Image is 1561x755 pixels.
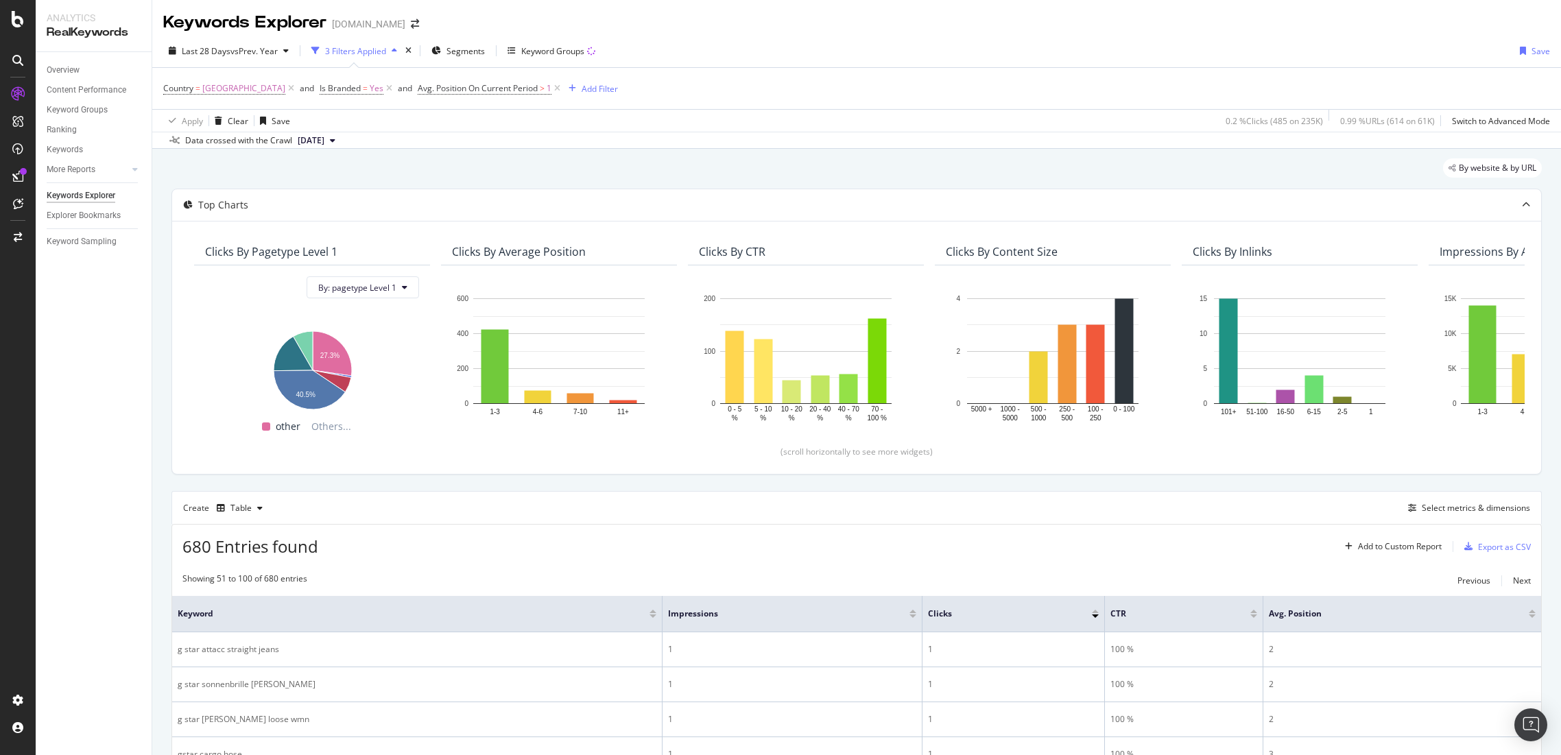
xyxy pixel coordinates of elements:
[928,713,1099,726] div: 1
[47,208,121,223] div: Explorer Bookmarks
[871,406,883,414] text: 70 -
[1203,365,1207,372] text: 5
[946,291,1160,423] svg: A chart.
[1200,330,1208,337] text: 10
[452,291,666,423] svg: A chart.
[318,282,396,293] span: By: pagetype Level 1
[47,208,142,223] a: Explorer Bookmarks
[704,348,715,355] text: 100
[1452,115,1550,127] div: Switch to Advanced Mode
[300,82,314,95] button: and
[182,573,307,589] div: Showing 51 to 100 of 680 entries
[47,83,142,97] a: Content Performance
[1478,541,1531,553] div: Export as CSV
[490,408,500,416] text: 1-3
[1369,408,1373,416] text: 1
[332,17,405,31] div: [DOMAIN_NAME]
[1088,406,1104,414] text: 100 -
[276,418,300,435] span: other
[272,115,290,127] div: Save
[457,330,468,337] text: 400
[1110,713,1257,726] div: 100 %
[163,82,193,94] span: Country
[699,291,913,423] svg: A chart.
[398,82,412,94] div: and
[254,110,290,132] button: Save
[928,608,1071,620] span: Clicks
[1513,575,1531,586] div: Next
[956,400,960,407] text: 0
[1340,115,1435,127] div: 0.99 % URLs ( 614 on 61K )
[1444,330,1457,337] text: 10K
[182,535,318,558] span: 680 Entries found
[1521,408,1531,416] text: 4-6
[1203,400,1207,407] text: 0
[411,19,419,29] div: arrow-right-arrow-left
[202,79,285,98] span: [GEOGRAPHIC_DATA]
[1031,414,1047,422] text: 1000
[403,44,414,58] div: times
[728,406,741,414] text: 0 - 5
[1403,500,1530,516] button: Select metrics & dimensions
[47,143,142,157] a: Keywords
[1276,408,1294,416] text: 16-50
[1059,406,1075,414] text: 250 -
[1110,678,1257,691] div: 100 %
[296,391,315,398] text: 40.5%
[47,143,83,157] div: Keywords
[754,406,772,414] text: 5 - 10
[178,678,656,691] div: g star sonnenbrille [PERSON_NAME]
[47,235,117,249] div: Keyword Sampling
[946,245,1058,259] div: Clicks By Content Size
[1514,40,1550,62] button: Save
[1448,365,1457,372] text: 5K
[163,110,203,132] button: Apply
[363,82,368,94] span: =
[699,245,765,259] div: Clicks By CTR
[198,198,248,212] div: Top Charts
[185,134,292,147] div: Data crossed with the Crawl
[426,40,490,62] button: Segments
[418,82,538,94] span: Avg. Position On Current Period
[163,11,326,34] div: Keywords Explorer
[182,45,230,57] span: Last 28 Days
[547,79,551,98] span: 1
[1513,573,1531,589] button: Next
[298,134,324,147] span: 2025 Aug. 11th
[1457,575,1490,586] div: Previous
[205,324,419,411] svg: A chart.
[228,115,248,127] div: Clear
[789,414,795,422] text: %
[1269,713,1536,726] div: 2
[446,45,485,57] span: Segments
[47,103,108,117] div: Keyword Groups
[1457,573,1490,589] button: Previous
[668,678,916,691] div: 1
[457,295,468,302] text: 600
[464,400,468,407] text: 0
[704,295,715,302] text: 200
[928,678,1099,691] div: 1
[732,414,738,422] text: %
[1269,678,1536,691] div: 2
[211,497,268,519] button: Table
[1444,295,1457,302] text: 15K
[163,40,294,62] button: Last 28 DaysvsPrev. Year
[971,406,992,414] text: 5000 +
[582,83,618,95] div: Add Filter
[1110,643,1257,656] div: 100 %
[668,643,916,656] div: 1
[182,115,203,127] div: Apply
[1221,408,1237,416] text: 101+
[300,82,314,94] div: and
[1307,408,1321,416] text: 6-15
[868,414,887,422] text: 100 %
[205,245,337,259] div: Clicks By pagetype Level 1
[1446,110,1550,132] button: Switch to Advanced Mode
[668,608,889,620] span: Impressions
[47,83,126,97] div: Content Performance
[711,400,715,407] text: 0
[47,63,142,77] a: Overview
[1193,245,1272,259] div: Clicks By Inlinks
[838,406,860,414] text: 40 - 70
